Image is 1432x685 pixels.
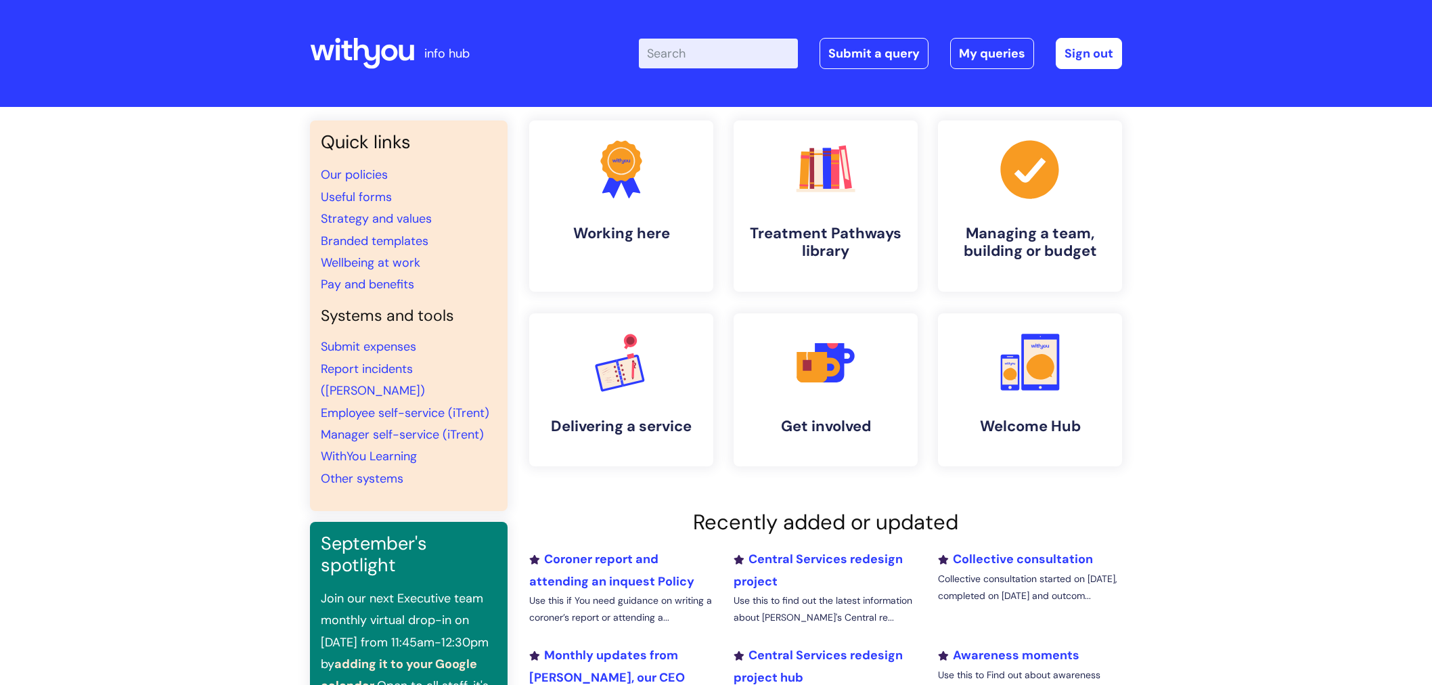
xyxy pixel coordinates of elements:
a: Get involved [734,313,918,466]
a: Employee self-service (iTrent) [321,405,489,421]
a: Pay and benefits [321,276,414,292]
a: Useful forms [321,189,392,205]
a: My queries [950,38,1034,69]
a: Submit expenses [321,338,416,355]
p: Use this if You need guidance on writing a coroner’s report or attending a... [529,592,713,626]
p: Collective consultation started on [DATE], completed on [DATE] and outcom... [938,571,1122,604]
a: WithYou Learning [321,448,417,464]
a: Monthly updates from [PERSON_NAME], our CEO [529,647,685,685]
a: Managing a team, building or budget [938,120,1122,292]
a: Delivering a service [529,313,713,466]
h3: Quick links [321,131,497,153]
a: Wellbeing at work [321,255,420,271]
a: Working here [529,120,713,292]
a: Report incidents ([PERSON_NAME]) [321,361,425,399]
h2: Recently added or updated [529,510,1122,535]
a: Sign out [1056,38,1122,69]
h4: Welcome Hub [949,418,1111,435]
div: | - [639,38,1122,69]
a: Other systems [321,470,403,487]
h4: Get involved [744,418,907,435]
h4: Systems and tools [321,307,497,326]
p: Use this to find out the latest information about [PERSON_NAME]'s Central re... [734,592,918,626]
h4: Working here [540,225,702,242]
a: Welcome Hub [938,313,1122,466]
a: Collective consultation [938,551,1093,567]
a: Coroner report and attending an inquest Policy [529,551,694,589]
h3: September's spotlight [321,533,497,577]
a: Central Services redesign project [734,551,903,589]
a: Strategy and values [321,211,432,227]
p: info hub [424,43,470,64]
h4: Treatment Pathways library [744,225,907,261]
a: Treatment Pathways library [734,120,918,292]
a: Central Services redesign project hub [734,647,903,685]
h4: Managing a team, building or budget [949,225,1111,261]
h4: Delivering a service [540,418,702,435]
a: Manager self-service (iTrent) [321,426,484,443]
a: Submit a query [820,38,928,69]
a: Branded templates [321,233,428,249]
a: Awareness moments [938,647,1079,663]
a: Our policies [321,167,388,183]
input: Search [639,39,798,68]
